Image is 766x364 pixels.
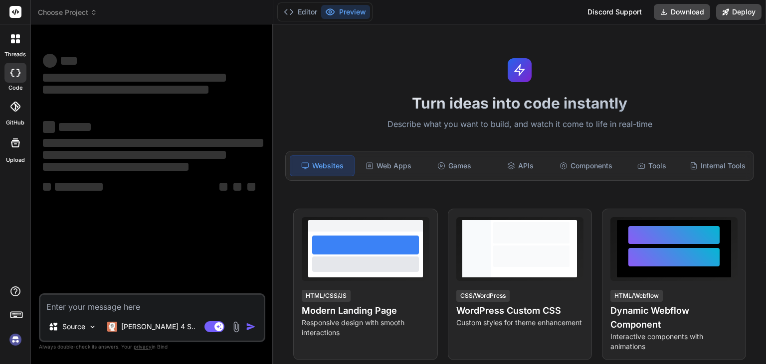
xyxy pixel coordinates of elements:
span: ‌ [43,54,57,68]
span: ‌ [43,74,226,82]
div: Internal Tools [686,155,750,176]
span: ‌ [59,123,91,131]
h1: Turn ideas into code instantly [279,94,760,112]
button: Deploy [716,4,762,20]
span: ‌ [55,183,103,191]
span: ‌ [247,183,255,191]
span: ‌ [43,163,189,171]
img: signin [7,331,24,348]
div: APIs [488,155,552,176]
span: ‌ [43,183,51,191]
p: [PERSON_NAME] 4 S.. [121,322,195,332]
p: Always double-check its answers. Your in Bind [39,342,265,352]
p: Describe what you want to build, and watch it come to life in real-time [279,118,760,131]
label: code [8,84,22,92]
h4: Modern Landing Page [302,304,429,318]
div: Discord Support [581,4,648,20]
label: threads [4,50,26,59]
span: ‌ [43,139,263,147]
button: Preview [321,5,370,19]
img: attachment [230,321,242,333]
button: Download [654,4,710,20]
h4: WordPress Custom CSS [456,304,583,318]
label: GitHub [6,119,24,127]
p: Responsive design with smooth interactions [302,318,429,338]
div: Components [554,155,618,176]
div: Tools [620,155,684,176]
span: ‌ [233,183,241,191]
img: Claude 4 Sonnet [107,322,117,332]
span: privacy [134,344,152,350]
img: Pick Models [88,323,97,331]
span: ‌ [43,151,226,159]
img: icon [246,322,256,332]
span: ‌ [61,57,77,65]
div: Games [422,155,486,176]
label: Upload [6,156,25,164]
span: ‌ [43,121,55,133]
div: CSS/WordPress [456,290,510,302]
p: Interactive components with animations [610,332,738,352]
div: HTML/Webflow [610,290,663,302]
div: HTML/CSS/JS [302,290,351,302]
span: ‌ [219,183,227,191]
span: ‌ [43,86,208,94]
div: Websites [290,155,355,176]
p: Custom styles for theme enhancement [456,318,583,328]
h4: Dynamic Webflow Component [610,304,738,332]
button: Editor [280,5,321,19]
div: Web Apps [357,155,420,176]
p: Source [62,322,85,332]
span: Choose Project [38,7,97,17]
